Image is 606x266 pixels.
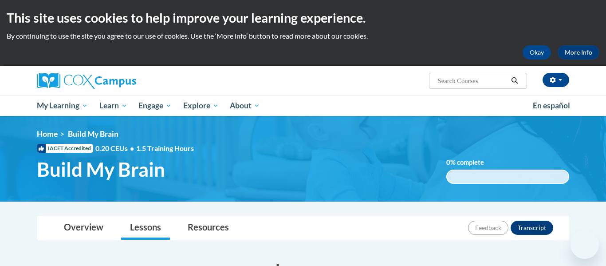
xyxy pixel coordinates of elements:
[224,95,266,116] a: About
[68,129,118,139] span: Build My Brain
[37,100,88,111] span: My Learning
[24,95,582,116] div: Main menu
[7,31,599,41] p: By continuing to use the site you agree to our use of cookies. Use the ‘More info’ button to read...
[37,158,165,181] span: Build My Brain
[136,144,194,152] span: 1.5 Training Hours
[183,100,219,111] span: Explore
[138,100,172,111] span: Engage
[508,75,521,86] button: Search
[533,101,570,110] span: En español
[543,73,569,87] button: Account Settings
[571,230,599,259] iframe: Button to launch messaging window
[177,95,224,116] a: Explore
[94,95,133,116] a: Learn
[230,100,260,111] span: About
[130,144,134,152] span: •
[37,73,205,89] a: Cox Campus
[55,216,112,240] a: Overview
[437,75,508,86] input: Search Courses
[37,144,93,153] span: IACET Accredited
[31,95,94,116] a: My Learning
[37,73,136,89] img: Cox Campus
[446,158,497,167] label: % complete
[37,129,58,139] a: Home
[99,100,127,111] span: Learn
[468,221,508,235] button: Feedback
[95,143,136,153] span: 0.20 CEUs
[511,221,553,235] button: Transcript
[121,216,170,240] a: Lessons
[179,216,238,240] a: Resources
[527,96,576,115] a: En español
[7,9,599,27] h2: This site uses cookies to help improve your learning experience.
[558,45,599,60] a: More Info
[446,159,450,166] span: 0
[523,45,551,60] button: Okay
[133,95,177,116] a: Engage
